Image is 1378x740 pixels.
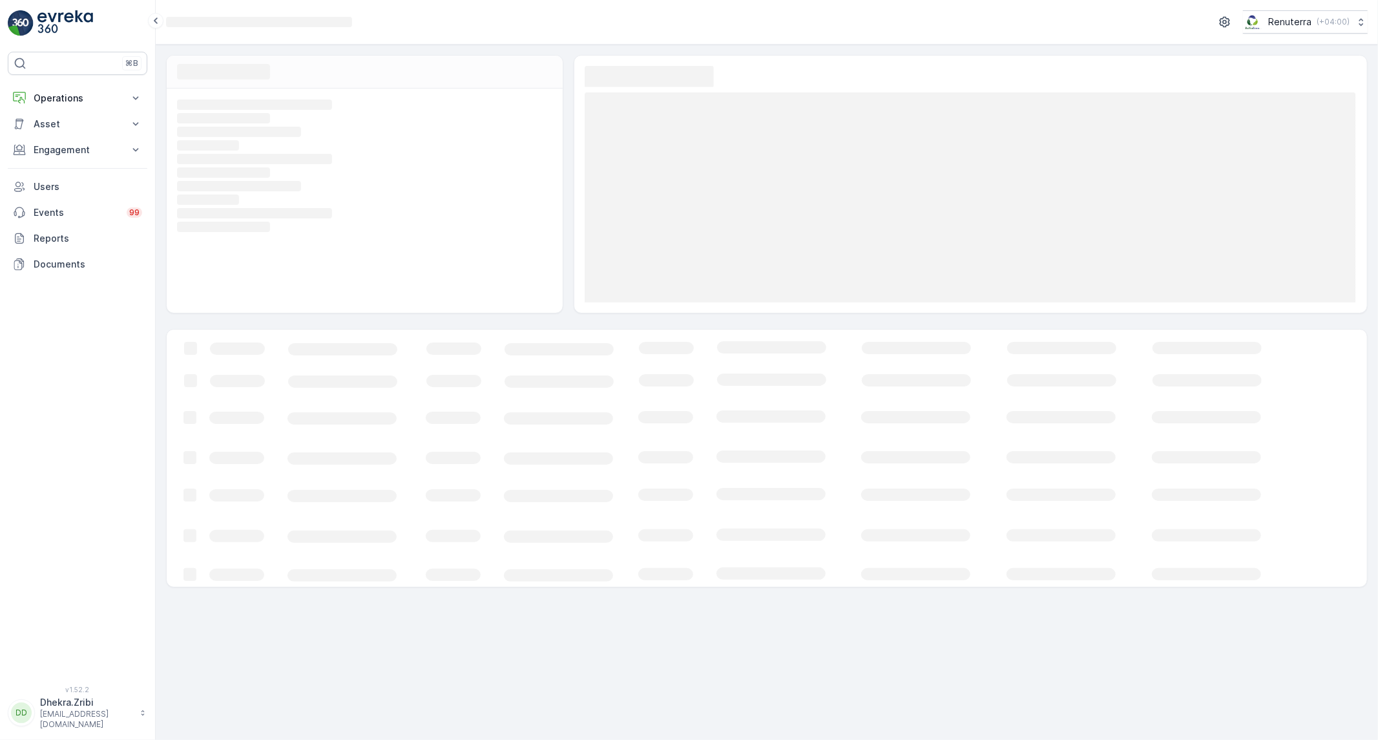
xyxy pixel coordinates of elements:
img: logo [8,10,34,36]
a: Reports [8,226,147,251]
p: Renuterra [1268,16,1311,28]
a: Documents [8,251,147,277]
p: Engagement [34,143,121,156]
button: Engagement [8,137,147,163]
button: Asset [8,111,147,137]
span: v 1.52.2 [8,686,147,693]
p: 99 [129,207,140,218]
p: Documents [34,258,142,271]
button: Operations [8,85,147,111]
p: Operations [34,92,121,105]
p: Reports [34,232,142,245]
p: Events [34,206,119,219]
p: Users [34,180,142,193]
img: Screenshot_2024-07-26_at_13.33.01.png [1243,15,1263,29]
a: Users [8,174,147,200]
button: Renuterra(+04:00) [1243,10,1368,34]
button: DDDhekra.Zribi[EMAIL_ADDRESS][DOMAIN_NAME] [8,696,147,730]
p: ( +04:00 ) [1317,17,1350,27]
p: Dhekra.Zribi [40,696,133,709]
p: Asset [34,118,121,131]
p: ⌘B [125,58,138,69]
a: Events99 [8,200,147,226]
p: [EMAIL_ADDRESS][DOMAIN_NAME] [40,709,133,730]
img: logo_light-DOdMpM7g.png [37,10,93,36]
div: DD [11,703,32,723]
